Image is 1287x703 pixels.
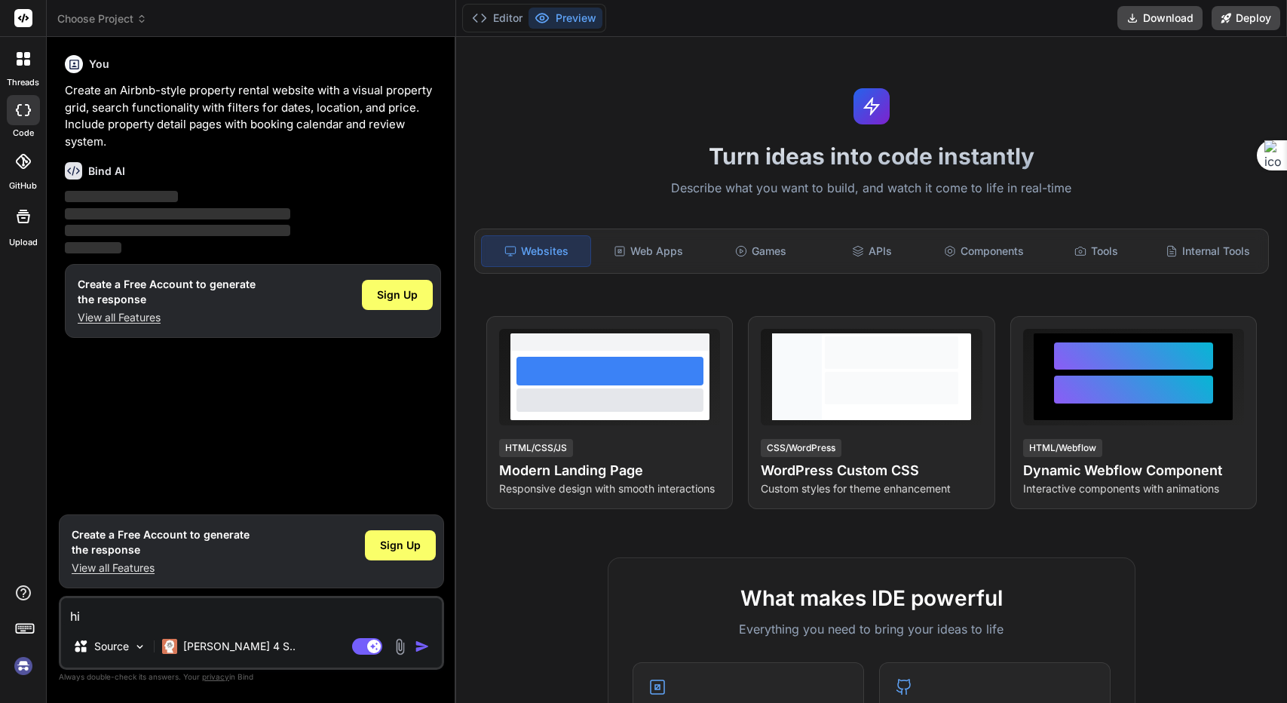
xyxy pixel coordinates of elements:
[481,235,591,267] div: Websites
[59,670,444,684] p: Always double-check its answers. Your in Bind
[61,598,442,625] textarea: hi
[13,127,34,140] label: code
[1117,6,1203,30] button: Download
[57,11,147,26] span: Choose Project
[499,460,720,481] h4: Modern Landing Page
[380,538,421,553] span: Sign Up
[94,639,129,654] p: Source
[499,439,573,457] div: HTML/CSS/JS
[1154,235,1262,267] div: Internal Tools
[183,639,296,654] p: [PERSON_NAME] 4 S..
[89,57,109,72] h6: You
[391,638,409,655] img: attachment
[499,481,720,496] p: Responsive design with smooth interactions
[1023,439,1102,457] div: HTML/Webflow
[9,180,37,192] label: GitHub
[1041,235,1150,267] div: Tools
[761,481,982,496] p: Custom styles for theme enhancement
[11,653,36,679] img: signin
[633,582,1111,614] h2: What makes IDE powerful
[65,191,178,202] span: ‌
[202,672,229,681] span: privacy
[465,143,1278,170] h1: Turn ideas into code instantly
[88,164,125,179] h6: Bind AI
[7,76,39,89] label: threads
[65,208,290,219] span: ‌
[133,640,146,653] img: Pick Models
[761,460,982,481] h4: WordPress Custom CSS
[594,235,703,267] div: Web Apps
[162,639,177,654] img: Claude 4 Sonnet
[818,235,927,267] div: APIs
[377,287,418,302] span: Sign Up
[761,439,841,457] div: CSS/WordPress
[78,310,256,325] p: View all Features
[1212,6,1280,30] button: Deploy
[9,236,38,249] label: Upload
[529,8,602,29] button: Preview
[65,225,290,236] span: ‌
[930,235,1038,267] div: Components
[78,277,256,307] h1: Create a Free Account to generate the response
[72,527,250,557] h1: Create a Free Account to generate the response
[65,242,121,253] span: ‌
[465,179,1278,198] p: Describe what you want to build, and watch it come to life in real-time
[415,639,430,654] img: icon
[65,82,441,150] p: Create an Airbnb-style property rental website with a visual property grid, search functionality ...
[1023,460,1244,481] h4: Dynamic Webflow Component
[1023,481,1244,496] p: Interactive components with animations
[72,560,250,576] p: View all Features
[466,8,529,29] button: Editor
[633,620,1111,638] p: Everything you need to bring your ideas to life
[706,235,814,267] div: Games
